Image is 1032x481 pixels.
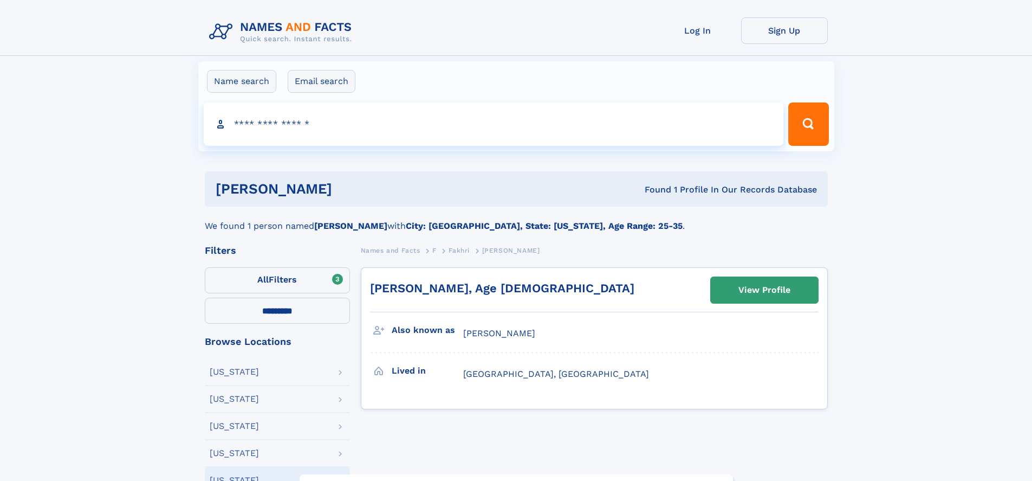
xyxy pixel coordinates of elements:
[406,221,683,231] b: City: [GEOGRAPHIC_DATA], State: [US_STATE], Age Range: 25-35
[432,243,437,257] a: F
[210,422,259,431] div: [US_STATE]
[788,102,828,146] button: Search Button
[216,182,489,196] h1: [PERSON_NAME]
[738,278,790,303] div: View Profile
[207,70,276,93] label: Name search
[361,243,420,257] a: Names and Facts
[210,449,259,458] div: [US_STATE]
[205,207,828,233] div: We found 1 person named with .
[392,321,463,339] h3: Also known as
[314,221,387,231] b: [PERSON_NAME]
[210,395,259,403] div: [US_STATE]
[741,17,828,44] a: Sign Up
[482,247,540,254] span: [PERSON_NAME]
[257,274,269,285] span: All
[288,70,355,93] label: Email search
[205,246,350,255] div: Filters
[711,277,818,303] a: View Profile
[205,17,361,47] img: Logo Names and Facts
[463,369,649,379] span: [GEOGRAPHIC_DATA], [GEOGRAPHIC_DATA]
[370,281,634,295] a: [PERSON_NAME], Age [DEMOGRAPHIC_DATA]
[210,368,259,376] div: [US_STATE]
[463,328,535,338] span: [PERSON_NAME]
[449,243,470,257] a: Fakhri
[205,267,350,293] label: Filters
[449,247,470,254] span: Fakhri
[204,102,784,146] input: search input
[654,17,741,44] a: Log In
[392,362,463,380] h3: Lived in
[432,247,437,254] span: F
[205,337,350,347] div: Browse Locations
[488,184,817,196] div: Found 1 Profile In Our Records Database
